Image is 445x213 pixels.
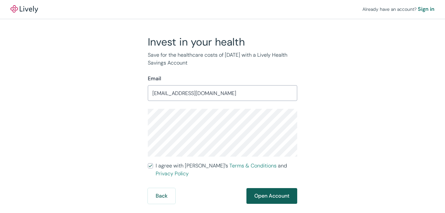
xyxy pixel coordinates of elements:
a: Privacy Policy [156,170,189,177]
span: I agree with [PERSON_NAME]’s and [156,162,297,178]
img: Lively [10,5,38,13]
a: Sign in [418,5,435,13]
p: Save for the healthcare costs of [DATE] with a Lively Health Savings Account [148,51,297,67]
div: Already have an account? [362,5,435,13]
h2: Invest in your health [148,35,297,48]
button: Back [148,188,175,204]
label: Email [148,75,161,83]
a: Terms & Conditions [229,162,277,169]
a: LivelyLively [10,5,38,13]
button: Open Account [246,188,297,204]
